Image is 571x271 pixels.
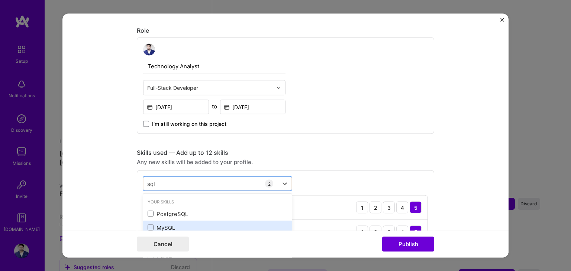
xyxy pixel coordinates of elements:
[143,100,209,114] input: Date
[137,158,434,166] div: Any new skills will be added to your profile.
[382,237,434,252] button: Publish
[396,226,408,238] div: 4
[143,59,285,74] input: Role Name
[137,27,434,35] div: Role
[137,149,434,157] div: Skills used — Add up to 12 skills
[410,226,422,238] div: 5
[143,198,292,206] div: Your Skills
[356,226,368,238] div: 1
[383,202,395,213] div: 3
[277,85,281,90] img: drop icon
[356,202,368,213] div: 1
[396,202,408,213] div: 4
[220,100,286,114] input: Date
[152,120,226,128] span: I’m still working on this project
[370,202,381,213] div: 2
[410,202,422,213] div: 5
[148,210,287,218] div: PostgreSQL
[265,180,273,188] div: 2
[148,223,287,231] div: MySQL
[500,18,504,26] button: Close
[212,102,217,110] div: to
[383,226,395,238] div: 3
[137,237,189,252] button: Cancel
[370,226,381,238] div: 2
